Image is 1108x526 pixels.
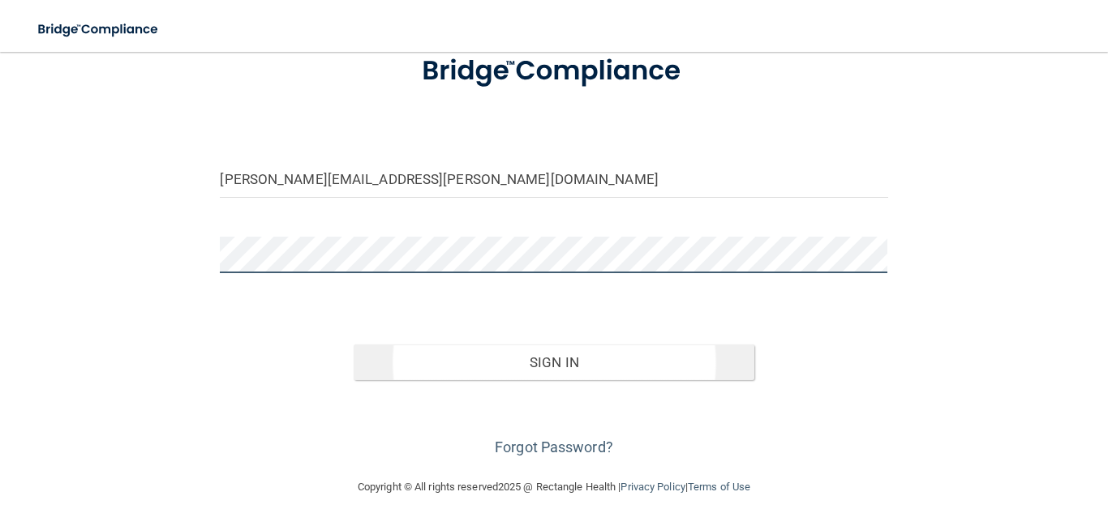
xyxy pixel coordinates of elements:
[393,36,715,107] img: bridge_compliance_login_screen.278c3ca4.svg
[688,481,750,493] a: Terms of Use
[621,481,685,493] a: Privacy Policy
[24,13,174,46] img: bridge_compliance_login_screen.278c3ca4.svg
[258,461,850,513] div: Copyright © All rights reserved 2025 @ Rectangle Health | |
[495,438,613,455] a: Forgot Password?
[220,161,887,198] input: Email
[354,344,754,380] button: Sign In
